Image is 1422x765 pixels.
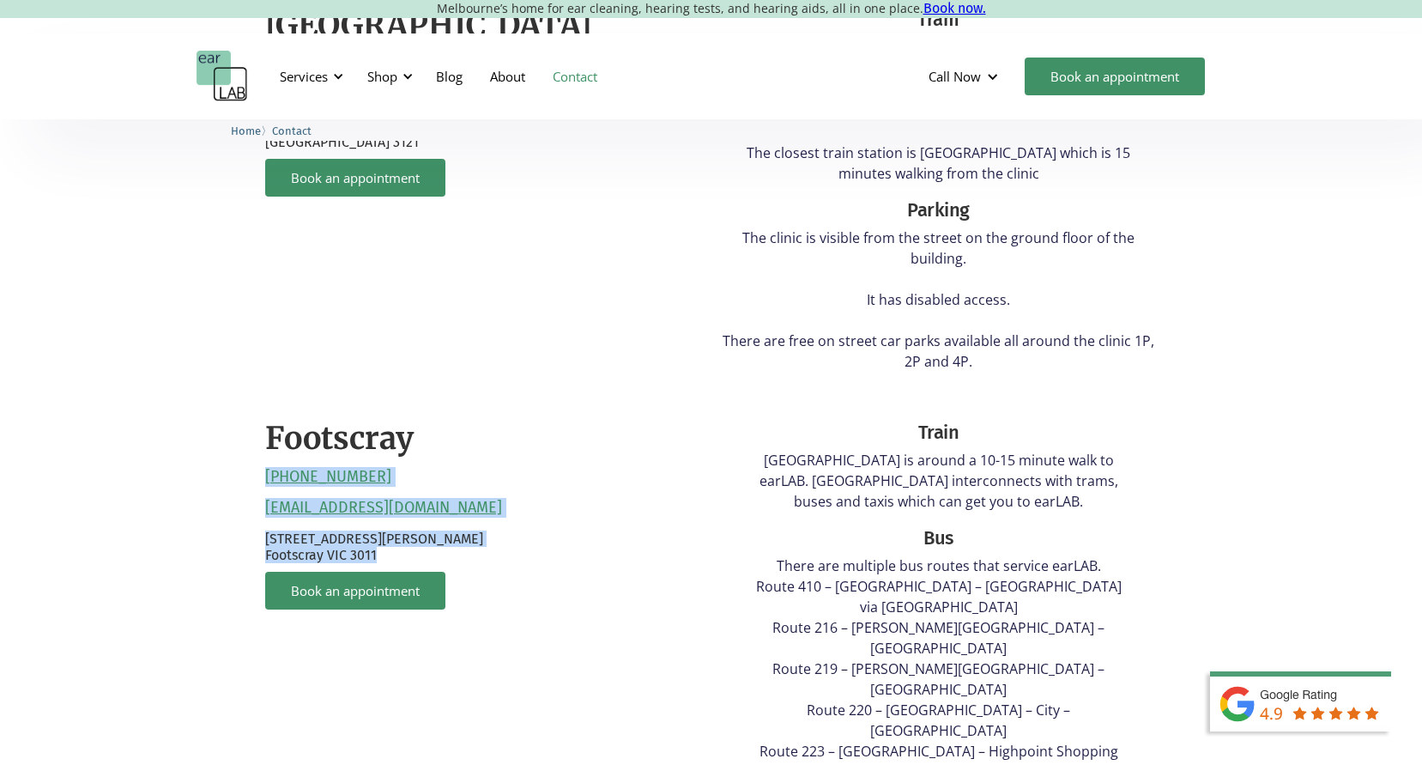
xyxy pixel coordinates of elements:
a: Book an appointment [265,159,445,197]
h2: Footscray [265,419,414,459]
li: 〉 [231,122,272,140]
p: [GEOGRAPHIC_DATA] is around a 10-15 minute walk to earLAB. [GEOGRAPHIC_DATA] interconnects with t... [747,450,1130,512]
div: Train [747,419,1130,446]
div: Call Now [929,68,981,85]
a: Home [231,122,261,138]
a: About [476,52,539,101]
p: The clinic is visible from the street on the ground floor of the building. It has disabled access... [720,228,1158,372]
p: There are multiple bus routes that service earLAB. Route 410 – [GEOGRAPHIC_DATA] – [GEOGRAPHIC_DA... [747,556,1130,762]
a: Contact [272,122,312,138]
a: Blog [422,52,476,101]
div: Services [280,68,328,85]
div: Shop [367,68,397,85]
a: Book an appointment [265,572,445,610]
div: Shop [357,51,418,102]
div: Bus [747,525,1130,552]
div: Tram [720,6,1158,33]
a: [EMAIL_ADDRESS][DOMAIN_NAME] [265,499,502,518]
div: Call Now [915,51,1016,102]
p: The closest train station is [GEOGRAPHIC_DATA] which is 15 minutes walking from the clinic [720,143,1158,184]
a: Contact [539,52,611,101]
div: Parking [720,197,1158,224]
a: [PHONE_NUMBER] [265,468,391,487]
span: Contact [272,124,312,137]
div: Services [269,51,348,102]
h2: [GEOGRAPHIC_DATA] [265,6,592,46]
a: Book an appointment [1025,58,1205,95]
a: home [197,51,248,102]
span: Home [231,124,261,137]
p: [STREET_ADDRESS][PERSON_NAME] Footscray VIC 3011 [265,531,703,563]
